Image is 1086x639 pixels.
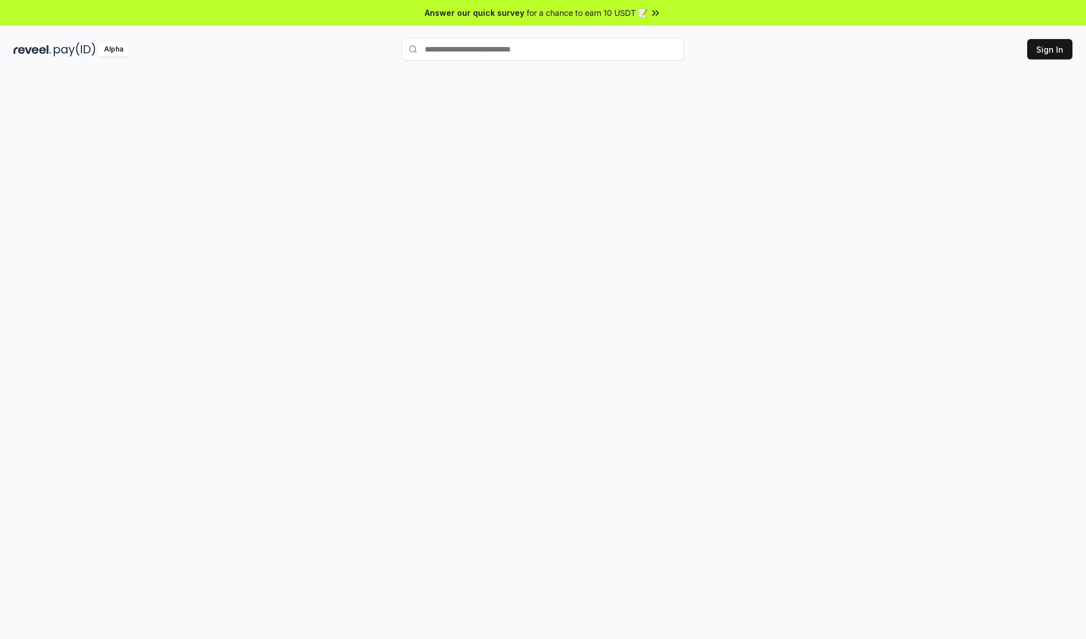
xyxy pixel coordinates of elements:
span: for a chance to earn 10 USDT 📝 [527,7,648,19]
div: Alpha [98,42,130,57]
img: pay_id [54,42,96,57]
img: reveel_dark [14,42,51,57]
button: Sign In [1027,39,1072,59]
span: Answer our quick survey [425,7,524,19]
